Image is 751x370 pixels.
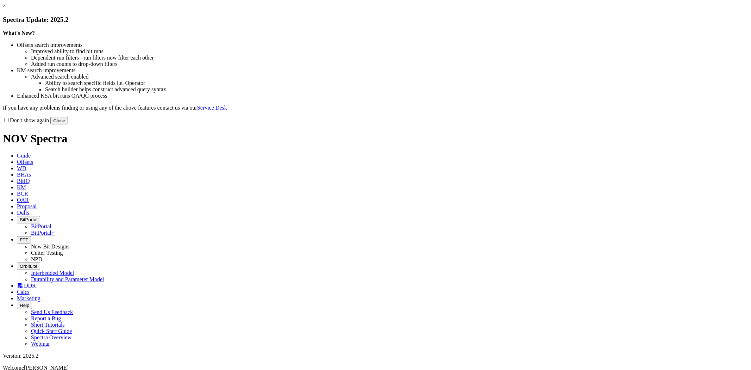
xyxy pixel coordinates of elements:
[20,217,37,222] span: BitPortal
[197,105,227,111] a: Service Desk
[3,30,35,36] strong: What's New?
[3,105,748,111] p: If you have any problems finding or using any of the above features contact us via our
[31,334,71,340] a: Spectra Overview
[24,283,36,289] span: DDR
[17,184,26,190] span: KM
[17,295,40,301] span: Marketing
[31,270,74,276] a: Interbedded Model
[50,117,68,124] button: Close
[31,230,55,236] a: BitPortal+
[31,61,748,67] li: Added run counts to drop-down filters
[3,132,748,145] h1: NOV Spectra
[17,172,31,178] span: BHAs
[17,165,26,171] span: WD
[17,197,29,203] span: OAR
[31,250,63,256] a: Cutter Testing
[20,237,28,242] span: FTT
[3,117,49,123] label: Don't show again
[20,303,29,308] span: Help
[31,223,51,229] a: BitPortal
[17,203,37,209] span: Proposal
[31,74,748,80] li: Advanced search enabled
[17,210,29,216] span: Dulls
[17,67,748,74] li: KM search improvements
[17,42,748,48] li: Offsets search improvements
[31,322,65,328] a: Short Tutorials
[3,3,6,9] a: ×
[17,93,748,99] li: Enhanced KSA bit runs QA/QC process
[31,256,42,262] a: NPD
[31,315,61,321] a: Report a Bug
[45,86,748,93] li: Search builder helps construct advanced query syntax
[31,48,748,55] li: Improved ability to find bit runs
[17,289,30,295] span: Calcs
[45,80,748,86] li: Ability to search specific fields i.e. Operator
[17,178,30,184] span: BitIQ
[31,309,73,315] a: Send Us Feedback
[3,16,748,24] h3: Spectra Update: 2025.2
[17,191,28,197] span: BCR
[31,328,72,334] a: Quick Start Guide
[4,118,9,122] input: Don't show again
[31,55,748,61] li: Dependent run filters - run filters now filter each other
[31,243,69,249] a: New Bit Designs
[31,276,104,282] a: Durability and Parameter Model
[17,159,33,165] span: Offsets
[20,264,37,269] span: OrbitLite
[3,353,748,359] div: Version: 2025.2
[17,153,31,159] span: Guide
[31,341,50,347] a: Webinar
